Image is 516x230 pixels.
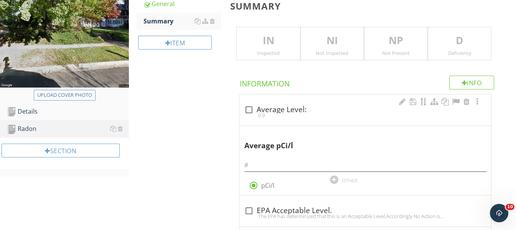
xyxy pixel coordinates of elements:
div: Info [449,76,495,89]
div: Section [2,144,120,157]
div: Summary [143,17,221,26]
div: Not Present [364,50,427,56]
p: NP [364,33,427,48]
div: 0.9 [244,112,486,118]
div: Upload cover photo [37,91,92,99]
div: Not Inspected [301,50,364,56]
div: Details [7,107,129,117]
h3: Summary [230,1,504,11]
div: Deficiency [428,50,491,56]
div: Radon [7,124,129,134]
p: D [428,33,491,48]
h4: Information [240,76,494,89]
div: OTHER [342,177,358,184]
p: NI [301,33,364,48]
span: 10 [506,204,514,210]
div: The EPA has determinized that this is an Acceptable Level.Accordingly No Action is Required. You ... [244,213,486,219]
iframe: Intercom live chat [490,204,508,222]
label: pCi/l [261,182,274,189]
input: # [244,159,486,172]
div: Inspected [237,50,300,56]
div: Average pCi/l [244,129,474,151]
button: Upload cover photo [34,90,96,101]
p: IN [237,33,300,48]
div: Item [138,36,212,50]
